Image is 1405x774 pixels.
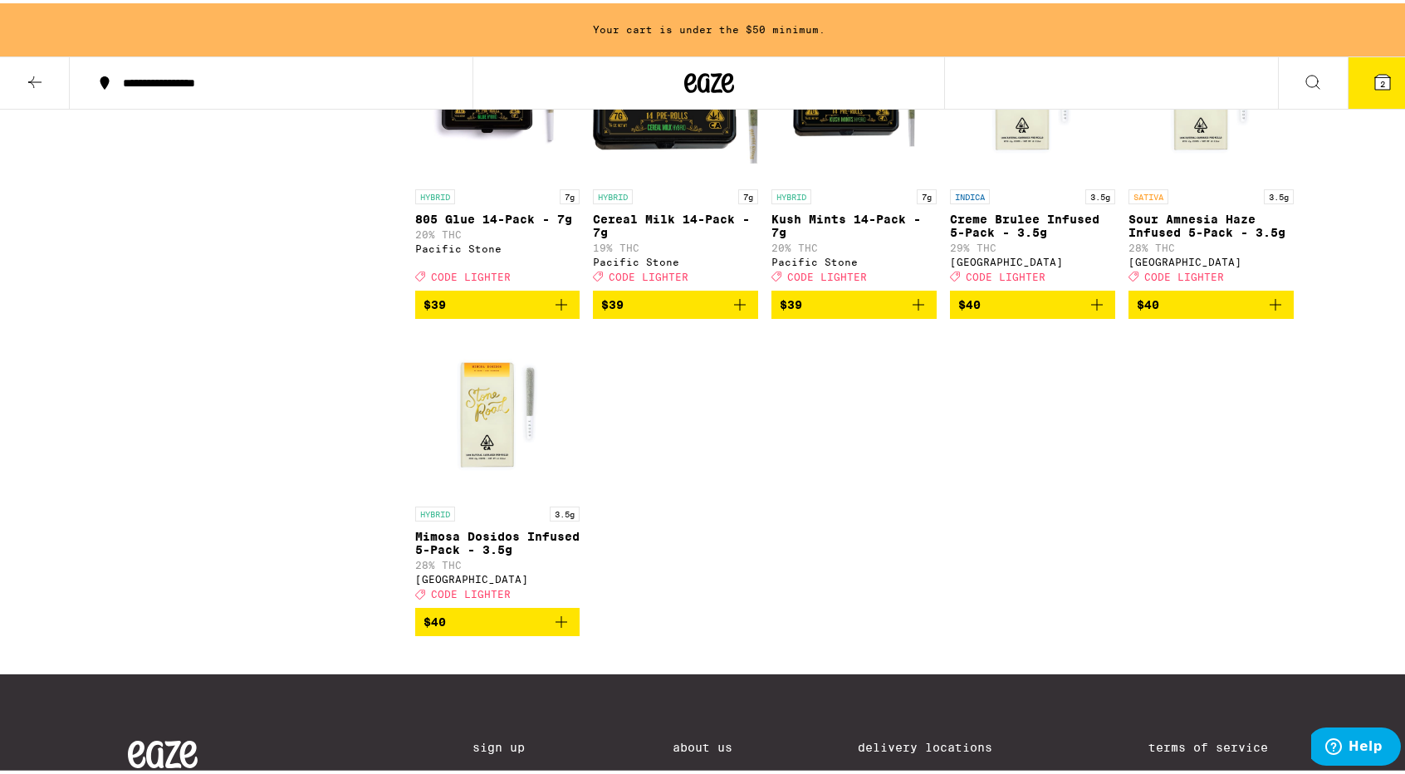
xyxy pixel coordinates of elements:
[415,556,580,567] p: 28% THC
[771,12,937,287] a: Open page for Kush Mints 14-Pack - 7g from Pacific Stone
[858,737,1022,751] a: Delivery Locations
[415,503,455,518] p: HYBRID
[415,329,580,495] img: Stone Road - Mimosa Dosidos Infused 5-Pack - 3.5g
[415,571,580,581] div: [GEOGRAPHIC_DATA]
[780,295,802,308] span: $39
[950,239,1115,250] p: 29% THC
[593,287,758,316] button: Add to bag
[415,12,580,287] a: Open page for 805 Glue 14-Pack - 7g from Pacific Stone
[966,268,1045,279] span: CODE LIGHTER
[950,253,1115,264] div: [GEOGRAPHIC_DATA]
[1085,186,1115,201] p: 3.5g
[950,186,990,201] p: INDICA
[1128,253,1294,264] div: [GEOGRAPHIC_DATA]
[431,268,511,279] span: CODE LIGHTER
[593,186,633,201] p: HYBRID
[431,585,511,596] span: CODE LIGHTER
[415,287,580,316] button: Add to bag
[415,329,580,605] a: Open page for Mimosa Dosidos Infused 5-Pack - 3.5g from Stone Road
[787,268,867,279] span: CODE LIGHTER
[415,226,580,237] p: 20% THC
[415,209,580,223] p: 805 Glue 14-Pack - 7g
[593,239,758,250] p: 19% THC
[771,186,811,201] p: HYBRID
[1128,209,1294,236] p: Sour Amnesia Haze Infused 5-Pack - 3.5g
[673,737,732,751] a: About Us
[601,295,624,308] span: $39
[609,268,688,279] span: CODE LIGHTER
[593,253,758,264] div: Pacific Stone
[1128,239,1294,250] p: 28% THC
[1264,186,1294,201] p: 3.5g
[771,239,937,250] p: 20% THC
[917,186,937,201] p: 7g
[950,287,1115,316] button: Add to bag
[738,186,758,201] p: 7g
[415,240,580,251] div: Pacific Stone
[771,287,937,316] button: Add to bag
[1128,287,1294,316] button: Add to bag
[472,737,547,751] a: Sign Up
[415,527,580,553] p: Mimosa Dosidos Infused 5-Pack - 3.5g
[415,605,580,633] button: Add to bag
[1137,295,1159,308] span: $40
[423,612,446,625] span: $40
[771,209,937,236] p: Kush Mints 14-Pack - 7g
[1311,724,1401,766] iframe: Opens a widget where you can find more information
[593,209,758,236] p: Cereal Milk 14-Pack - 7g
[950,209,1115,236] p: Creme Brulee Infused 5-Pack - 3.5g
[1380,76,1385,86] span: 2
[1128,186,1168,201] p: SATIVA
[415,186,455,201] p: HYBRID
[593,12,758,287] a: Open page for Cereal Milk 14-Pack - 7g from Pacific Stone
[550,503,580,518] p: 3.5g
[958,295,981,308] span: $40
[1144,268,1224,279] span: CODE LIGHTER
[771,253,937,264] div: Pacific Stone
[423,295,446,308] span: $39
[950,12,1115,287] a: Open page for Creme Brulee Infused 5-Pack - 3.5g from Stone Road
[560,186,580,201] p: 7g
[1148,737,1290,751] a: Terms of Service
[1128,12,1294,287] a: Open page for Sour Amnesia Haze Infused 5-Pack - 3.5g from Stone Road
